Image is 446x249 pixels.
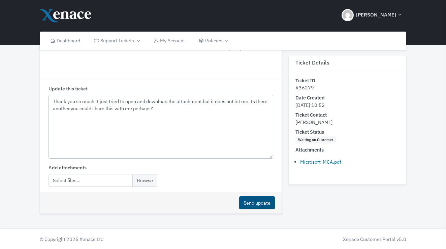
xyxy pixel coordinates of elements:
[36,236,223,243] div: © Copyright 2025 Xenace Ltd
[226,236,406,243] div: Xenace Customer Portal v5.0
[295,112,400,119] dt: Ticket Contact
[87,32,146,50] a: Support Tickets
[295,136,336,144] span: Waiting on Customer
[147,32,192,50] a: My Account
[338,3,406,27] button: [PERSON_NAME]
[295,147,400,154] dt: Attachments
[356,11,396,19] span: [PERSON_NAME]
[49,85,88,92] label: Update this ticket
[342,9,354,21] img: Header Avatar
[295,77,400,84] dt: Ticket ID
[49,164,87,171] label: Add attachments
[295,94,400,101] dt: Date Created
[295,85,314,91] span: #36279
[239,196,275,209] button: Send update
[295,129,400,136] dt: Ticket Status
[300,159,341,165] a: Microsoft-MCA.pdf
[295,119,333,125] span: [PERSON_NAME]
[192,32,234,50] a: Policies
[289,55,406,70] h3: Ticket Details
[43,32,87,50] a: Dashboard
[295,102,325,108] span: [DATE] 10:52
